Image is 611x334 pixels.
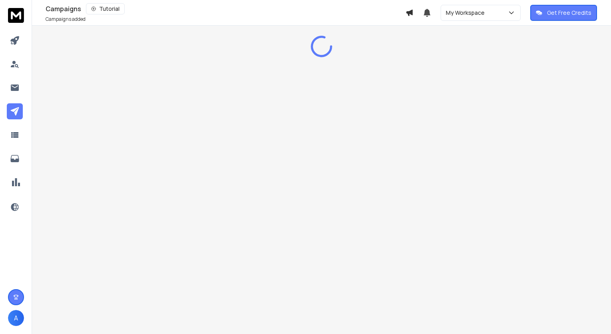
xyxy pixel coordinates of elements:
[530,5,597,21] button: Get Free Credits
[46,16,86,22] p: Campaigns added
[446,9,488,17] p: My Workspace
[8,310,24,326] button: A
[46,3,405,14] div: Campaigns
[86,3,125,14] button: Tutorial
[547,9,591,17] p: Get Free Credits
